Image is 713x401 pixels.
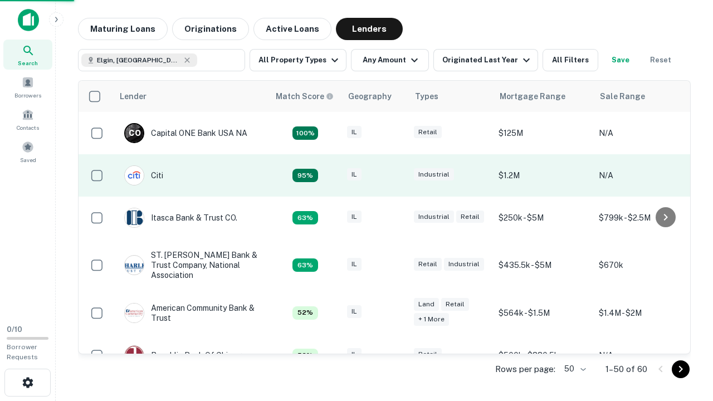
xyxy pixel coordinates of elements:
[347,348,362,361] div: IL
[125,346,144,365] img: picture
[493,112,593,154] td: $125M
[593,197,694,239] td: $799k - $2.5M
[7,343,38,361] span: Borrower Requests
[3,40,52,70] a: Search
[593,112,694,154] td: N/A
[593,334,694,376] td: N/A
[603,49,638,71] button: Save your search to get updates of matches that match your search criteria.
[125,304,144,322] img: picture
[593,154,694,197] td: N/A
[605,363,647,376] p: 1–50 of 60
[414,298,439,311] div: Land
[414,258,442,271] div: Retail
[347,168,362,181] div: IL
[124,123,247,143] div: Capital ONE Bank USA NA
[442,53,533,67] div: Originated Last Year
[129,128,140,139] p: C O
[124,165,163,185] div: Citi
[3,104,52,134] a: Contacts
[351,49,429,71] button: Any Amount
[292,126,318,140] div: Capitalize uses an advanced AI algorithm to match your search with the best lender. The match sco...
[414,313,449,326] div: + 1 more
[124,303,258,323] div: American Community Bank & Trust
[593,239,694,292] td: $670k
[292,349,318,362] div: Capitalize uses an advanced AI algorithm to match your search with the best lender. The match sco...
[18,58,38,67] span: Search
[250,49,346,71] button: All Property Types
[17,123,39,132] span: Contacts
[500,90,565,103] div: Mortgage Range
[347,305,362,318] div: IL
[276,90,334,102] div: Capitalize uses an advanced AI algorithm to match your search with the best lender. The match sco...
[253,18,331,40] button: Active Loans
[341,81,408,112] th: Geography
[444,258,484,271] div: Industrial
[408,81,493,112] th: Types
[415,90,438,103] div: Types
[120,90,146,103] div: Lender
[18,9,39,31] img: capitalize-icon.png
[292,169,318,182] div: Capitalize uses an advanced AI algorithm to match your search with the best lender. The match sco...
[124,250,258,281] div: ST. [PERSON_NAME] Bank & Trust Company, National Association
[20,155,36,164] span: Saved
[348,90,392,103] div: Geography
[292,306,318,320] div: Capitalize uses an advanced AI algorithm to match your search with the best lender. The match sco...
[3,136,52,167] a: Saved
[7,325,22,334] span: 0 / 10
[414,211,454,223] div: Industrial
[493,334,593,376] td: $500k - $880.5k
[493,81,593,112] th: Mortgage Range
[643,49,678,71] button: Reset
[495,363,555,376] p: Rows per page:
[276,90,331,102] h6: Match Score
[456,211,484,223] div: Retail
[97,55,180,65] span: Elgin, [GEOGRAPHIC_DATA], [GEOGRAPHIC_DATA]
[672,360,690,378] button: Go to next page
[292,258,318,272] div: Capitalize uses an advanced AI algorithm to match your search with the best lender. The match sco...
[560,361,588,377] div: 50
[414,168,454,181] div: Industrial
[493,239,593,292] td: $435.5k - $5M
[347,258,362,271] div: IL
[441,298,469,311] div: Retail
[347,211,362,223] div: IL
[269,81,341,112] th: Capitalize uses an advanced AI algorithm to match your search with the best lender. The match sco...
[78,18,168,40] button: Maturing Loans
[414,348,442,361] div: Retail
[125,256,144,275] img: picture
[124,208,237,228] div: Itasca Bank & Trust CO.
[493,154,593,197] td: $1.2M
[113,81,269,112] th: Lender
[543,49,598,71] button: All Filters
[493,197,593,239] td: $250k - $5M
[414,126,442,139] div: Retail
[125,208,144,227] img: picture
[336,18,403,40] button: Lenders
[124,345,246,365] div: Republic Bank Of Chicago
[493,292,593,334] td: $564k - $1.5M
[292,211,318,224] div: Capitalize uses an advanced AI algorithm to match your search with the best lender. The match sco...
[14,91,41,100] span: Borrowers
[125,166,144,185] img: picture
[593,81,694,112] th: Sale Range
[3,72,52,102] a: Borrowers
[657,312,713,365] iframe: Chat Widget
[172,18,249,40] button: Originations
[433,49,538,71] button: Originated Last Year
[347,126,362,139] div: IL
[600,90,645,103] div: Sale Range
[593,292,694,334] td: $1.4M - $2M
